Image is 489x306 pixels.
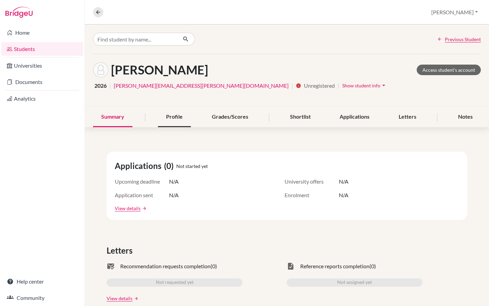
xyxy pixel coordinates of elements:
a: Analytics [1,92,83,105]
span: mark_email_read [107,262,115,270]
span: | [291,82,293,90]
span: task [287,262,295,270]
button: Show student infoarrow_drop_down [342,80,387,91]
span: Not assigned yet [337,278,372,287]
a: arrow_forward [132,296,139,301]
span: N/A [169,177,179,186]
a: [PERSON_NAME][EMAIL_ADDRESS][PERSON_NAME][DOMAIN_NAME] [114,82,289,90]
span: Enrolment [285,191,339,199]
a: arrow_forward [141,206,147,211]
span: | [338,82,339,90]
span: (0) [211,262,217,270]
span: Previous Student [445,36,481,43]
i: arrow_drop_down [380,82,387,89]
button: [PERSON_NAME] [428,6,481,19]
span: Reference reports completion [300,262,369,270]
span: Show student info [342,83,380,88]
span: Unregistered [304,82,335,90]
a: View details [107,295,132,302]
a: Home [1,26,83,39]
span: Application sent [115,191,169,199]
span: University offers [285,177,339,186]
span: N/A [169,191,179,199]
span: Recommendation requests completion [120,262,211,270]
span: Not started yet [176,163,208,170]
span: 2026 [94,82,107,90]
div: Profile [158,107,191,127]
a: Documents [1,75,83,89]
span: N/A [339,191,348,199]
div: Summary [93,107,132,127]
a: Community [1,291,83,305]
a: View details [115,205,141,212]
span: | [109,82,111,90]
span: N/A [339,177,348,186]
i: info [296,83,301,88]
input: Find student by name... [93,33,177,46]
h1: [PERSON_NAME] [111,63,208,77]
div: Notes [450,107,481,127]
span: (0) [369,262,376,270]
a: Previous Student [437,36,481,43]
span: Not requested yet [156,278,194,287]
span: Applications [115,160,164,172]
a: Universities [1,59,83,72]
img: Bridge-U [5,7,33,18]
span: Letters [107,244,135,257]
div: Applications [331,107,378,127]
a: Students [1,42,83,56]
img: Emilie Levenson's avatar [93,62,108,78]
div: Shortlist [282,107,319,127]
div: Grades/Scores [204,107,256,127]
span: Upcoming deadline [115,177,169,186]
a: Access student's account [417,65,481,75]
div: Letters [391,107,424,127]
a: Help center [1,275,83,288]
span: (0) [164,160,176,172]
